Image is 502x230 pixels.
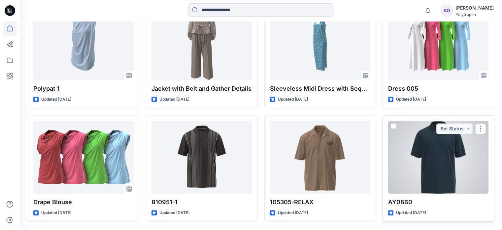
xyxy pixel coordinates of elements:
[151,7,252,80] a: Jacket with Belt and Gather Details
[151,84,252,93] p: Jacket with Belt and Gather Details
[388,198,488,207] p: AY0860
[159,209,189,216] p: Updated [DATE]
[388,84,488,93] p: Dress 005
[396,96,426,103] p: Updated [DATE]
[33,198,134,207] p: Drape Blouse
[33,84,134,93] p: Polypat_1
[270,84,370,93] p: Sleeveless Midi Dress with Sequin Detail
[159,96,189,103] p: Updated [DATE]
[33,121,134,194] a: Drape Blouse
[455,4,494,12] div: [PERSON_NAME]
[388,121,488,194] a: AY0860
[270,198,370,207] p: 105305-RELAX
[41,96,71,103] p: Updated [DATE]
[388,7,488,80] a: Dress 005
[41,209,71,216] p: Updated [DATE]
[396,209,426,216] p: Updated [DATE]
[151,198,252,207] p: B10951-1
[278,209,308,216] p: Updated [DATE]
[151,121,252,194] a: B10951-1
[270,7,370,80] a: Sleeveless Midi Dress with Sequin Detail
[278,96,308,103] p: Updated [DATE]
[33,7,134,80] a: Polypat_1
[441,5,453,17] div: SÖ
[270,121,370,194] a: 105305-RELAX
[455,12,494,17] div: Polytropon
